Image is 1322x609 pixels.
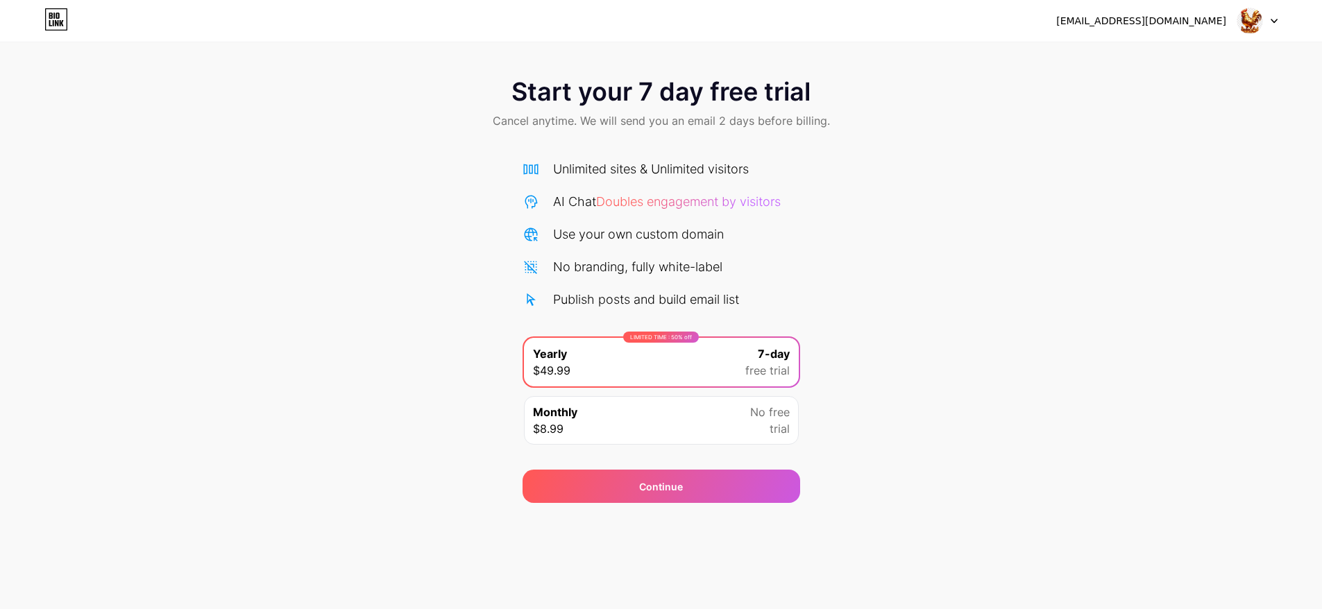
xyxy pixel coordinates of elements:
span: free trial [745,362,790,379]
img: huyle247 [1237,8,1263,34]
span: No free [750,404,790,420]
div: [EMAIL_ADDRESS][DOMAIN_NAME] [1056,14,1226,28]
span: 7-day [758,345,790,362]
span: $49.99 [533,362,570,379]
div: LIMITED TIME : 50% off [623,332,699,343]
span: Cancel anytime. We will send you an email 2 days before billing. [493,112,830,129]
div: Continue [639,479,683,494]
span: $8.99 [533,420,563,437]
span: Monthly [533,404,577,420]
span: Yearly [533,345,567,362]
div: No branding, fully white-label [553,257,722,276]
span: Start your 7 day free trial [511,78,811,105]
span: Doubles engagement by visitors [596,194,781,209]
div: Publish posts and build email list [553,290,739,309]
span: trial [770,420,790,437]
div: Unlimited sites & Unlimited visitors [553,160,749,178]
div: Use your own custom domain [553,225,724,243]
div: AI Chat [553,192,781,211]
